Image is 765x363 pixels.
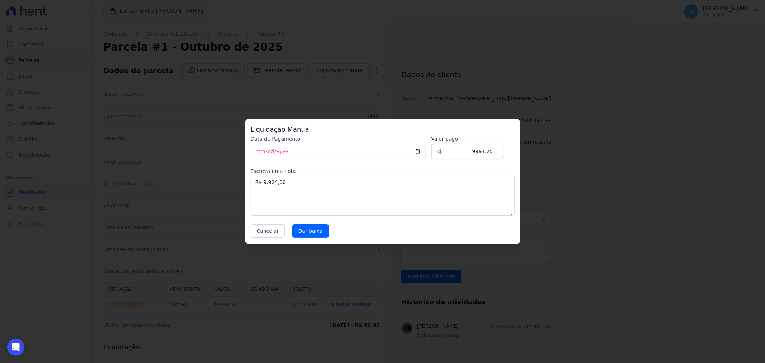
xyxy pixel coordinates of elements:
[431,135,503,142] label: Valor pago
[251,135,426,142] label: Data de Pagamento
[7,339,24,356] div: Open Intercom Messenger
[251,168,515,175] label: Escreva uma nota
[251,125,515,134] h3: Liquidação Manual
[251,224,285,238] button: Cancelar
[292,224,329,238] input: Dar baixa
